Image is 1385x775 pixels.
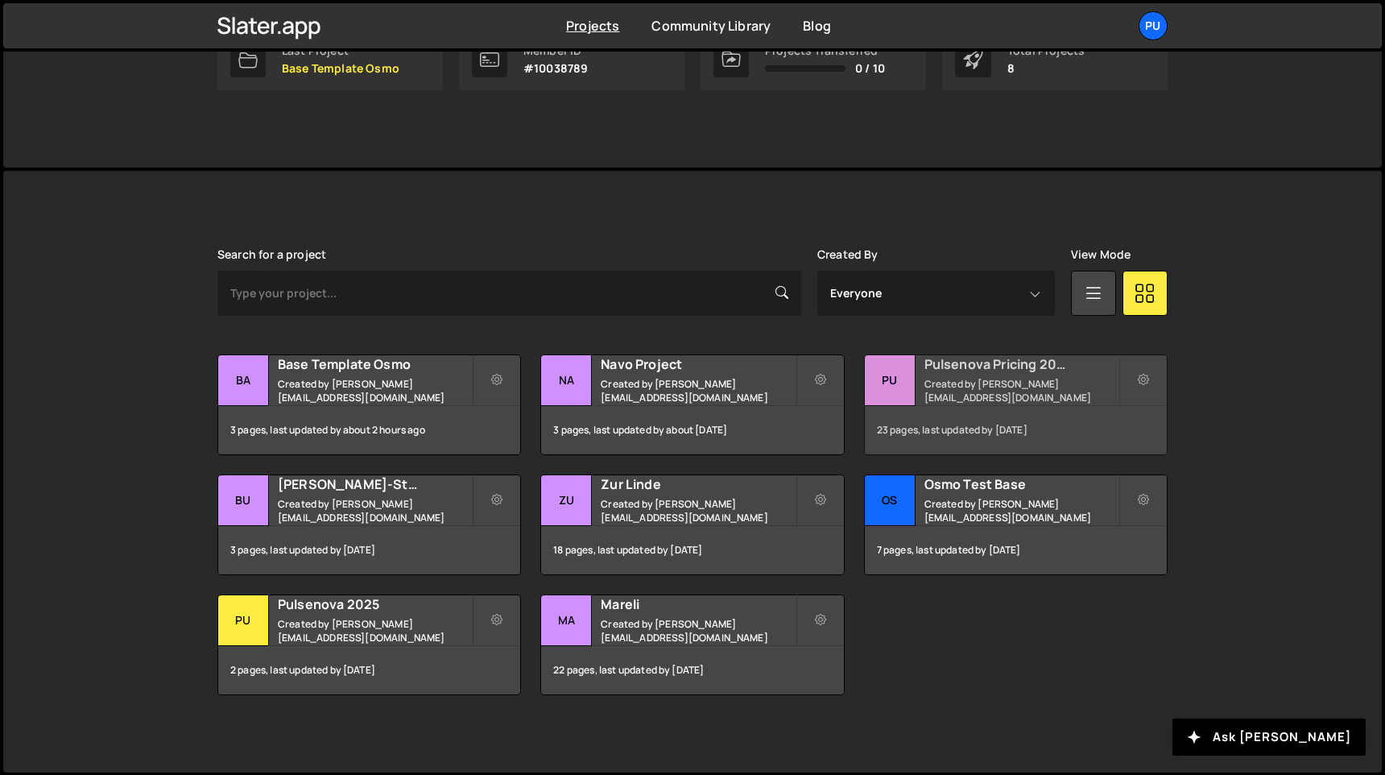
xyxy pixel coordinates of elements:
[217,475,521,575] a: Bu [PERSON_NAME]-Studio-2026 Created by [PERSON_NAME][EMAIL_ADDRESS][DOMAIN_NAME] 3 pages, last u...
[924,377,1118,404] small: Created by [PERSON_NAME][EMAIL_ADDRESS][DOMAIN_NAME]
[218,595,269,646] div: Pu
[566,17,619,35] a: Projects
[601,377,795,404] small: Created by [PERSON_NAME][EMAIL_ADDRESS][DOMAIN_NAME]
[765,44,885,57] div: Projects Transferred
[541,646,843,694] div: 22 pages, last updated by [DATE]
[541,595,592,646] div: Ma
[1172,719,1366,756] button: Ask [PERSON_NAME]
[865,406,1167,454] div: 23 pages, last updated by [DATE]
[523,44,588,57] div: Member ID
[218,646,520,694] div: 2 pages, last updated by [DATE]
[541,526,843,574] div: 18 pages, last updated by [DATE]
[1007,62,1085,75] p: 8
[218,406,520,454] div: 3 pages, last updated by about 2 hours ago
[817,248,879,261] label: Created By
[540,595,844,695] a: Ma Mareli Created by [PERSON_NAME][EMAIL_ADDRESS][DOMAIN_NAME] 22 pages, last updated by [DATE]
[865,475,916,526] div: Os
[217,595,521,695] a: Pu Pulsenova 2025 Created by [PERSON_NAME][EMAIL_ADDRESS][DOMAIN_NAME] 2 pages, last updated by [...
[924,475,1118,493] h2: Osmo Test Base
[855,62,885,75] span: 0 / 10
[282,44,399,57] div: Last Project
[541,355,592,406] div: Na
[601,475,795,493] h2: Zur Linde
[540,475,844,575] a: Zu Zur Linde Created by [PERSON_NAME][EMAIL_ADDRESS][DOMAIN_NAME] 18 pages, last updated by [DATE]
[278,497,472,524] small: Created by [PERSON_NAME][EMAIL_ADDRESS][DOMAIN_NAME]
[217,29,443,90] a: Last Project Base Template Osmo
[218,355,269,406] div: Ba
[278,475,472,493] h2: [PERSON_NAME]-Studio-2026
[803,17,831,35] a: Blog
[278,377,472,404] small: Created by [PERSON_NAME][EMAIL_ADDRESS][DOMAIN_NAME]
[278,355,472,373] h2: Base Template Osmo
[601,595,795,613] h2: Mareli
[1139,11,1168,40] a: Pu
[1071,248,1131,261] label: View Mode
[651,17,771,35] a: Community Library
[278,595,472,613] h2: Pulsenova 2025
[865,355,916,406] div: Pu
[601,355,795,373] h2: Navo Project
[864,475,1168,575] a: Os Osmo Test Base Created by [PERSON_NAME][EMAIL_ADDRESS][DOMAIN_NAME] 7 pages, last updated by [...
[217,354,521,455] a: Ba Base Template Osmo Created by [PERSON_NAME][EMAIL_ADDRESS][DOMAIN_NAME] 3 pages, last updated ...
[924,497,1118,524] small: Created by [PERSON_NAME][EMAIL_ADDRESS][DOMAIN_NAME]
[1007,44,1085,57] div: Total Projects
[541,475,592,526] div: Zu
[601,497,795,524] small: Created by [PERSON_NAME][EMAIL_ADDRESS][DOMAIN_NAME]
[218,526,520,574] div: 3 pages, last updated by [DATE]
[865,526,1167,574] div: 7 pages, last updated by [DATE]
[601,617,795,644] small: Created by [PERSON_NAME][EMAIL_ADDRESS][DOMAIN_NAME]
[282,62,399,75] p: Base Template Osmo
[217,248,326,261] label: Search for a project
[864,354,1168,455] a: Pu Pulsenova Pricing 2025 Created by [PERSON_NAME][EMAIL_ADDRESS][DOMAIN_NAME] 23 pages, last upd...
[278,617,472,644] small: Created by [PERSON_NAME][EMAIL_ADDRESS][DOMAIN_NAME]
[218,475,269,526] div: Bu
[540,354,844,455] a: Na Navo Project Created by [PERSON_NAME][EMAIL_ADDRESS][DOMAIN_NAME] 3 pages, last updated by abo...
[924,355,1118,373] h2: Pulsenova Pricing 2025
[541,406,843,454] div: 3 pages, last updated by about [DATE]
[523,62,588,75] p: #10038789
[217,271,801,316] input: Type your project...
